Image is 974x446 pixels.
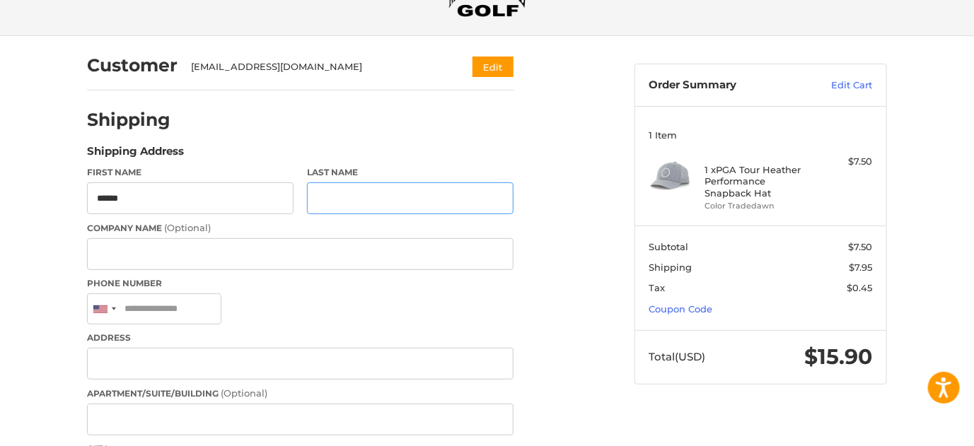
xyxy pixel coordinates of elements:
h4: 1 x PGA Tour Heather Performance Snapback Hat [705,164,813,199]
span: $0.45 [847,282,873,293]
li: Color Tradedawn [705,200,813,212]
span: Subtotal [649,241,689,252]
h3: 1 Item [649,129,873,141]
small: (Optional) [221,387,267,399]
div: [EMAIL_ADDRESS][DOMAIN_NAME] [192,60,446,74]
div: United States: +1 [88,294,120,324]
label: Company Name [87,221,514,235]
h3: Order Summary [649,78,801,93]
span: Total (USD) [649,350,706,363]
label: Apartment/Suite/Building [87,387,514,401]
h2: Customer [87,54,178,76]
span: $15.90 [805,344,873,370]
label: Address [87,331,514,344]
label: Phone Number [87,277,514,290]
h2: Shipping [87,109,170,131]
span: $7.95 [850,262,873,273]
span: Shipping [649,262,692,273]
small: (Optional) [164,222,211,233]
button: Edit [472,57,514,77]
span: Tax [649,282,666,293]
a: Coupon Code [649,303,713,315]
legend: Shipping Address [87,143,184,166]
label: First Name [87,166,294,179]
label: Last Name [307,166,514,179]
span: $7.50 [849,241,873,252]
div: $7.50 [817,155,873,169]
a: Edit Cart [801,78,873,93]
